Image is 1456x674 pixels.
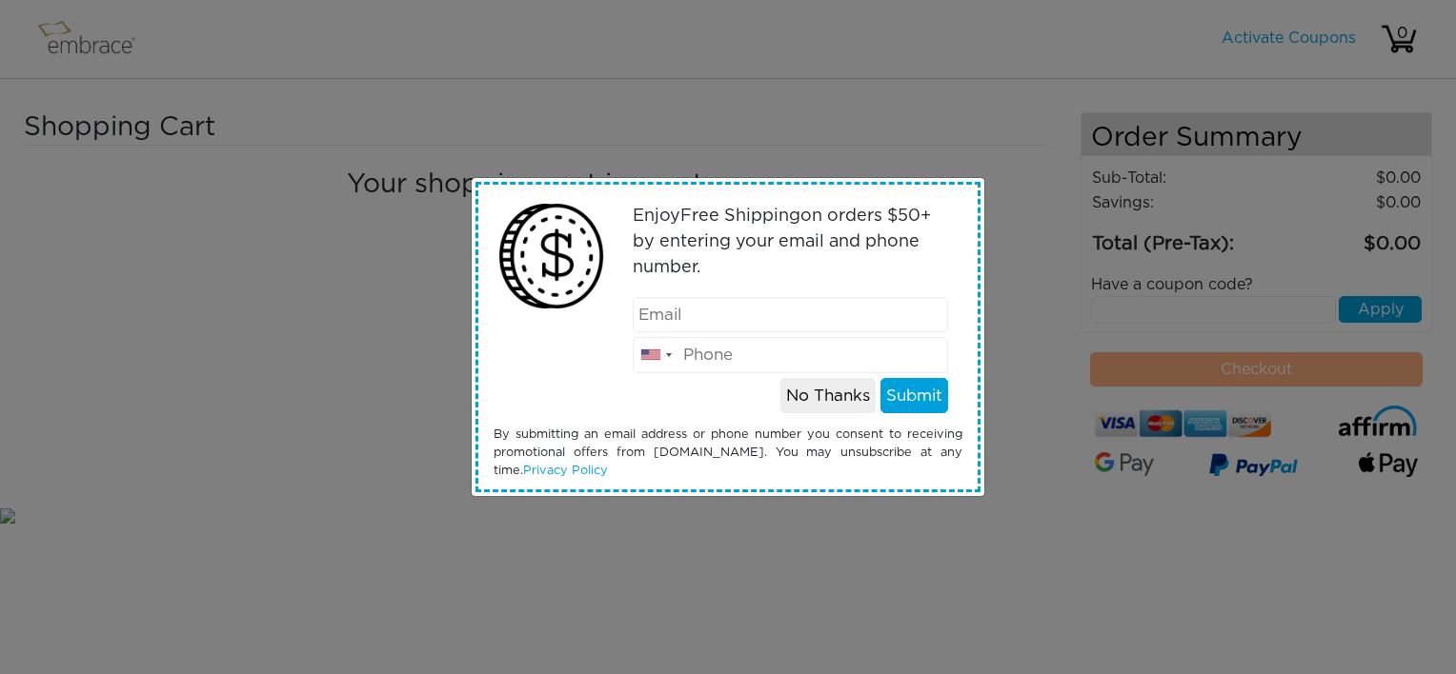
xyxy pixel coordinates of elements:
div: By submitting an email address or phone number you consent to receiving promotional offers from [... [479,426,977,481]
a: Privacy Policy [523,465,608,477]
p: Enjoy on orders $50+ by entering your email and phone number. [633,204,949,281]
button: No Thanks [780,378,876,414]
input: Phone [633,337,949,373]
span: Free Shipping [680,208,800,225]
button: Submit [880,378,948,414]
div: United States: +1 [634,338,677,372]
input: Email [633,297,949,333]
img: money2.png [489,194,614,319]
